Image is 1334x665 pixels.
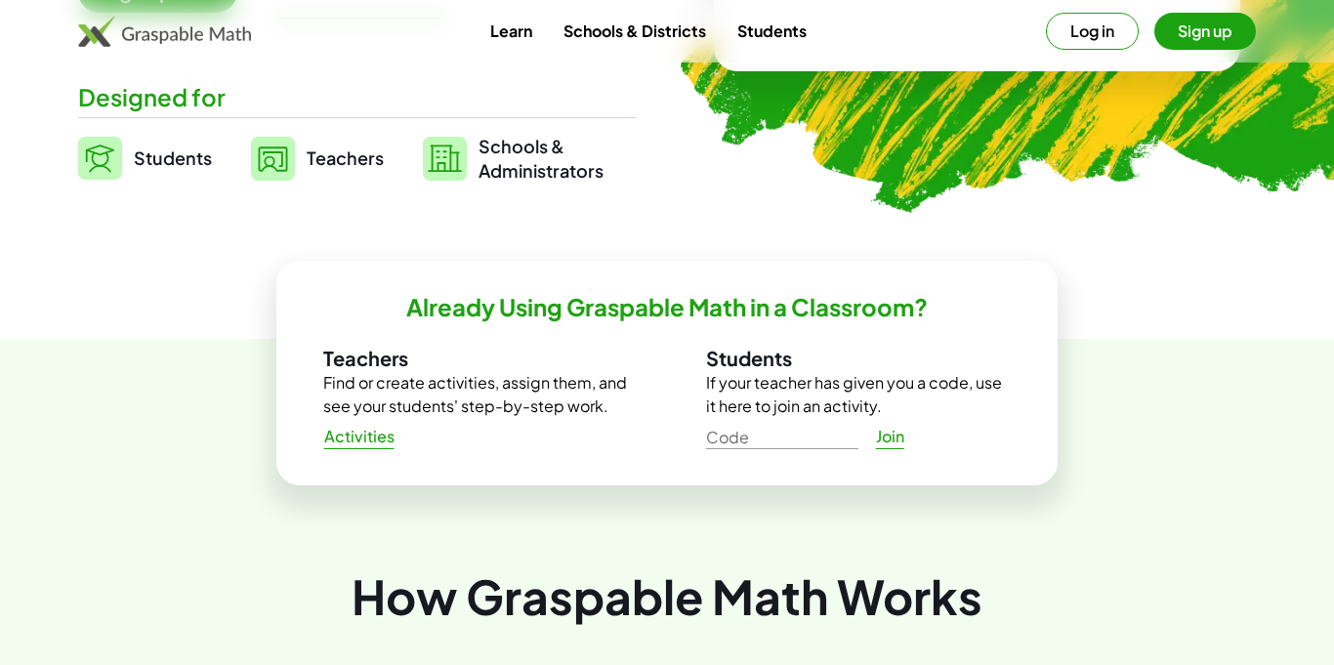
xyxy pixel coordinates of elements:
[78,137,122,180] img: svg%3e
[406,292,928,322] h2: Already Using Graspable Math in a Classroom?
[1046,13,1139,50] button: Log in
[722,13,822,49] a: Students
[323,346,628,371] h3: Teachers
[475,13,548,49] a: Learn
[78,134,212,183] a: Students
[875,427,904,447] span: Join
[423,137,467,181] img: svg%3e
[548,13,722,49] a: Schools & Districts
[251,137,295,181] img: svg%3e
[78,81,636,113] div: Designed for
[858,419,921,454] a: Join
[706,346,1011,371] h3: Students
[479,134,604,183] span: Schools & Administrators
[1154,13,1256,50] button: Sign up
[706,371,1011,418] p: If your teacher has given you a code, use it here to join an activity.
[323,371,628,418] p: Find or create activities, assign them, and see your students' step-by-step work.
[251,134,384,183] a: Teachers
[308,419,410,454] a: Activities
[323,427,395,447] span: Activities
[423,134,604,183] a: Schools &Administrators
[134,146,212,169] span: Students
[78,563,1256,629] div: How Graspable Math Works
[307,146,384,169] span: Teachers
